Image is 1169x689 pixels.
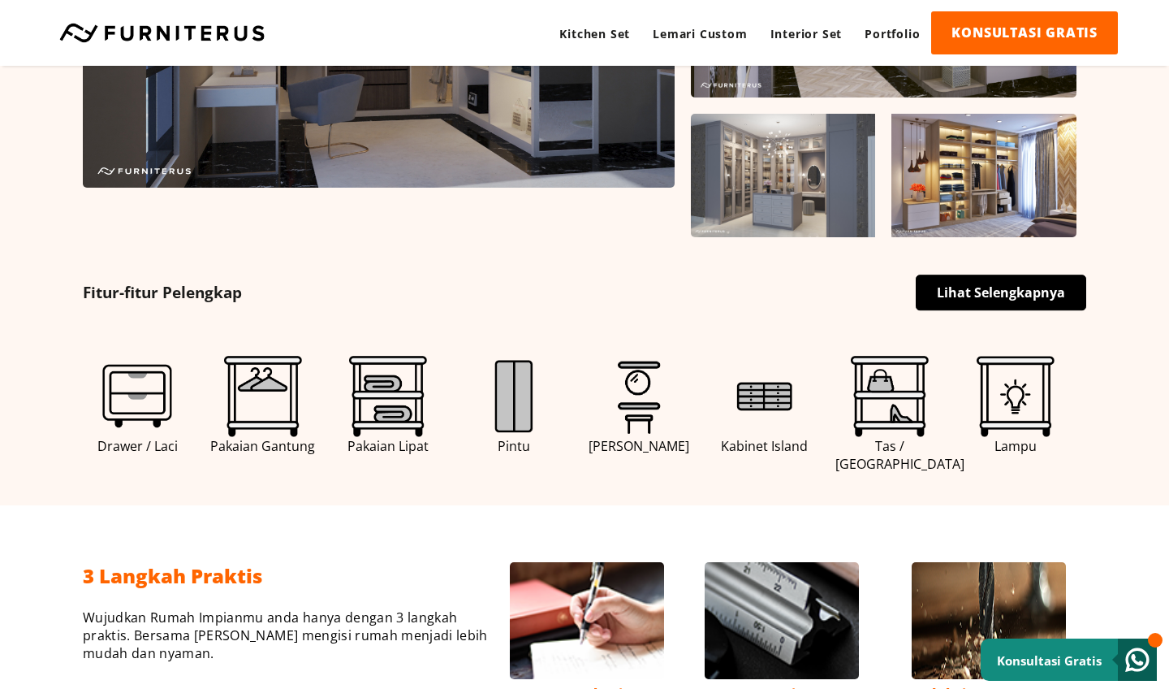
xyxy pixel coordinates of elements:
[759,11,854,56] a: Interior Set
[222,356,304,437] img: Baju%20Gantung-01.png
[584,437,694,455] span: [PERSON_NAME]
[724,356,805,437] img: Island-01.png
[997,652,1102,669] small: Konsultasi Gratis
[459,437,569,455] span: Pintu
[83,562,490,589] h2: 3 Langkah Praktis
[97,356,178,437] img: Drawer-01.png
[931,11,1118,54] a: KONSULTASI GRATIS
[961,437,1071,455] span: Lampu
[334,437,443,455] span: Pakaian Lipat
[849,356,930,437] img: Tas%20Sepatu-01.png
[209,437,318,455] span: Pakaian Gantung
[853,11,931,56] a: Portfolio
[883,114,1076,236] img: 07.jpg
[691,114,883,236] img: 06.jpg
[548,11,641,56] a: Kitchen Set
[835,437,945,473] span: Tas / [GEOGRAPHIC_DATA]
[977,356,1055,437] img: Lightning.png
[916,275,1086,310] a: Lihat Selengkapnya
[83,609,490,662] p: Wujudkan Rumah Impianmu anda hanya dengan 3 langkah praktis. Bersama [PERSON_NAME] mengisi rumah ...
[83,437,192,455] span: Drawer / Laci
[598,356,679,437] img: Meja%20Rias-01.png
[83,282,1086,311] h5: Fitur-fitur Pelengkap
[981,639,1157,681] a: Konsultasi Gratis
[641,11,758,56] a: Lemari Custom
[710,437,820,455] span: Kabinet Island
[473,356,554,437] img: Jenis%20Pintu-01.png
[347,356,429,437] img: Baju%20Lipat-01.png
